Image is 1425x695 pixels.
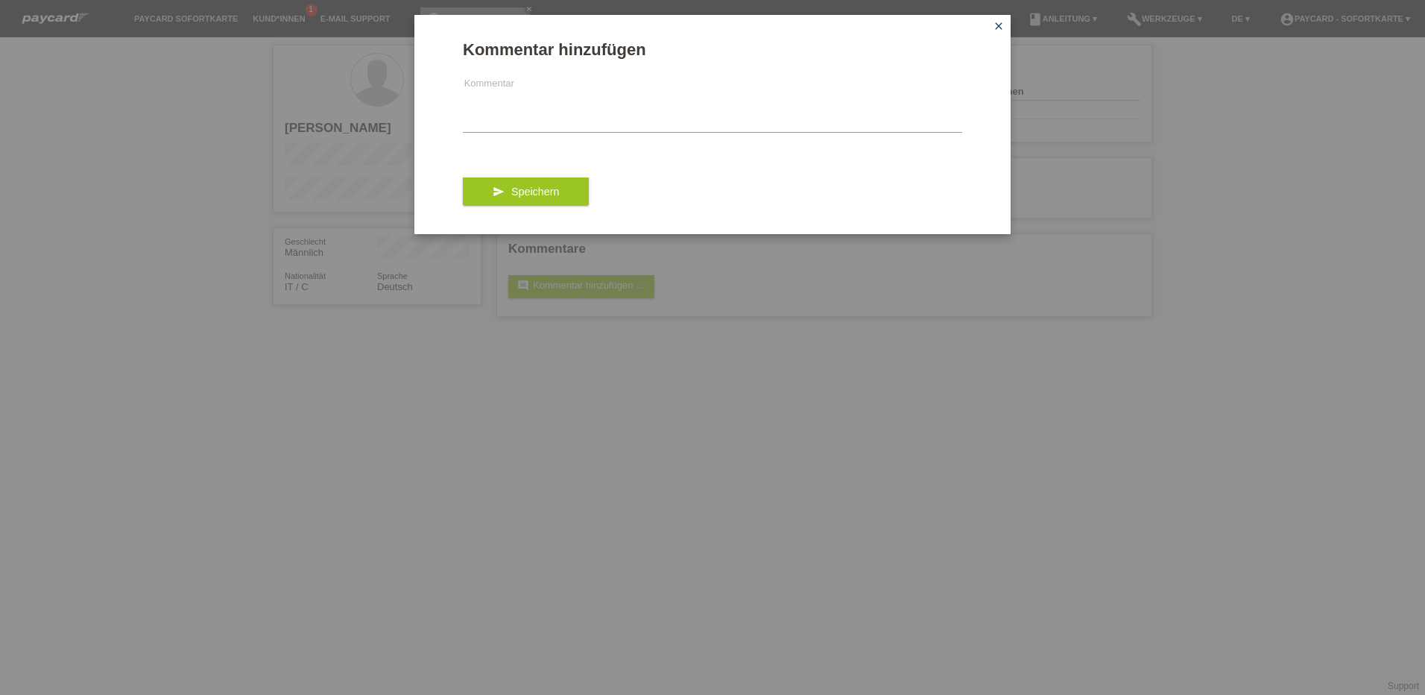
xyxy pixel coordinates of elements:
[989,19,1008,36] a: close
[463,40,962,59] h1: Kommentar hinzufügen
[511,186,559,198] span: Speichern
[463,177,589,206] button: send Speichern
[493,186,505,198] i: send
[993,20,1005,32] i: close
